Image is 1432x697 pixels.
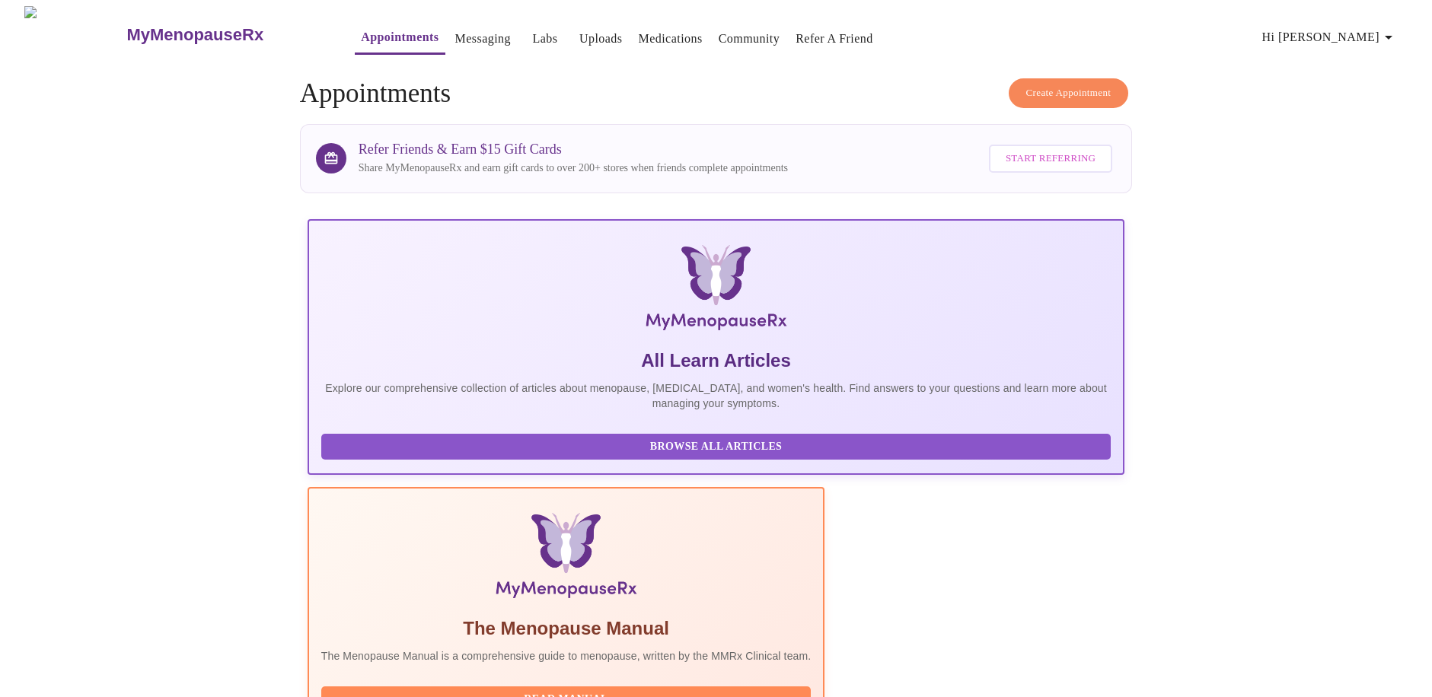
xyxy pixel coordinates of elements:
p: Share MyMenopauseRx and earn gift cards to over 200+ stores when friends complete appointments [359,161,788,176]
button: Appointments [355,22,445,55]
button: Browse All Articles [321,434,1111,460]
a: Messaging [455,28,511,49]
a: Browse All Articles [321,439,1115,452]
span: Hi [PERSON_NAME] [1262,27,1398,48]
button: Hi [PERSON_NAME] [1256,22,1404,53]
img: MyMenopauseRx Logo [444,245,988,336]
button: Community [713,24,786,54]
button: Uploads [573,24,629,54]
span: Create Appointment [1026,84,1111,102]
a: MyMenopauseRx [125,8,324,62]
p: Explore our comprehensive collection of articles about menopause, [MEDICAL_DATA], and women's hea... [321,380,1111,411]
a: Start Referring [985,137,1116,180]
img: Menopause Manual [399,513,733,604]
h4: Appointments [300,78,1133,109]
h3: Refer Friends & Earn $15 Gift Cards [359,142,788,158]
span: Start Referring [1006,150,1096,167]
a: Community [719,28,780,49]
h5: All Learn Articles [321,348,1111,373]
button: Refer a Friend [789,24,879,54]
a: Refer a Friend [796,28,873,49]
button: Labs [521,24,569,54]
button: Messaging [449,24,517,54]
h5: The Menopause Manual [321,616,812,641]
a: Labs [533,28,558,49]
h3: MyMenopauseRx [126,25,263,45]
a: Appointments [361,27,439,48]
button: Create Appointment [1009,78,1129,108]
a: Uploads [579,28,623,49]
button: Start Referring [989,145,1112,173]
span: Browse All Articles [336,438,1096,457]
a: Medications [639,28,703,49]
button: Medications [633,24,709,54]
img: MyMenopauseRx Logo [24,6,125,63]
p: The Menopause Manual is a comprehensive guide to menopause, written by the MMRx Clinical team. [321,648,812,664]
